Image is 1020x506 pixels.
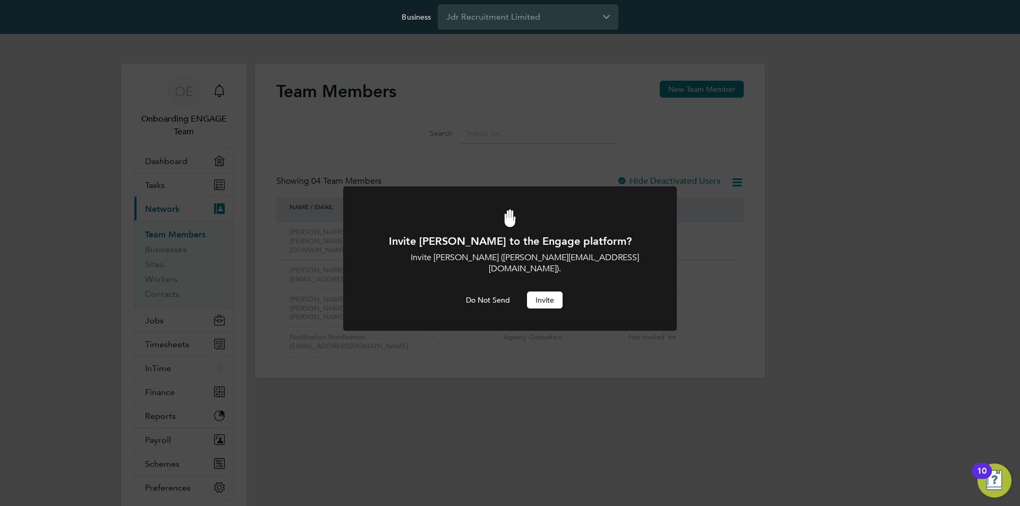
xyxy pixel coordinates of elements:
p: Invite [PERSON_NAME] ([PERSON_NAME][EMAIL_ADDRESS][DOMAIN_NAME]). [401,252,648,275]
button: Do Not Send [457,291,518,308]
div: 10 [977,471,987,485]
button: Invite [527,291,563,308]
h1: Invite [PERSON_NAME] to the Engage platform? [372,234,648,248]
button: Open Resource Center, 10 new notifications [977,464,1011,498]
label: Business [402,12,431,22]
